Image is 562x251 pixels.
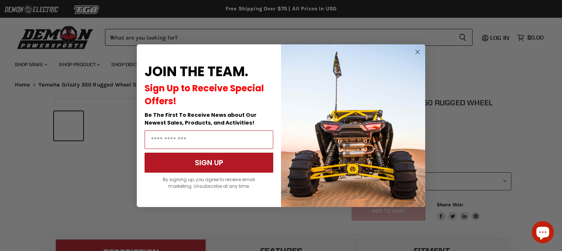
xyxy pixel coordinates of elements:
[529,221,556,245] inbox-online-store-chat: Shopify online store chat
[145,111,257,126] span: Be The First To Receive News about Our Newest Sales, Products, and Activities!
[145,62,248,81] span: JOIN THE TEAM.
[145,153,273,173] button: SIGN UP
[145,130,273,149] input: Email Address
[281,44,425,207] img: a9095488-b6e7-41ba-879d-588abfab540b.jpeg
[145,82,264,107] span: Sign Up to Receive Special Offers!
[163,176,255,189] span: By signing up, you agree to receive email marketing. Unsubscribe at any time.
[413,47,422,57] button: Close dialog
